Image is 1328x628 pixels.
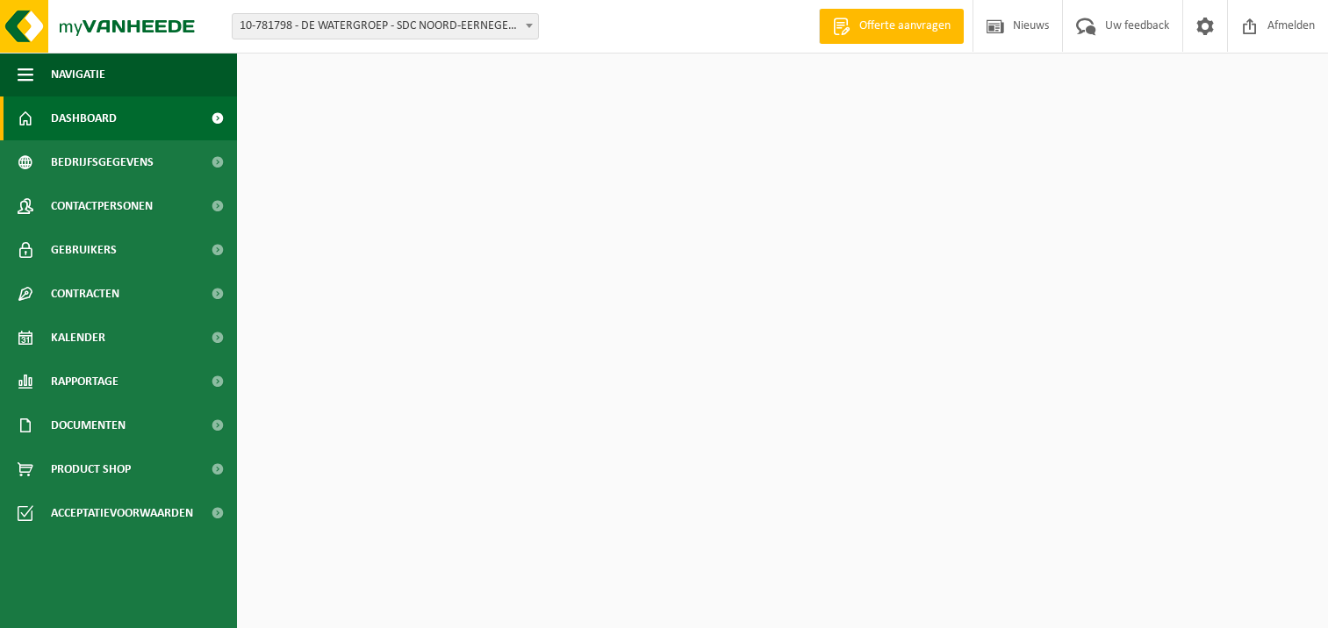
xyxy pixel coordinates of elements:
span: Documenten [51,403,126,447]
span: Bedrijfsgegevens [51,140,154,184]
span: 10-781798 - DE WATERGROEP - SDC NOORD-EERNEGEM - EERNEGEM [233,14,538,39]
span: Contracten [51,272,119,316]
span: Contactpersonen [51,184,153,228]
span: Offerte aanvragen [855,18,955,35]
span: Kalender [51,316,105,360]
span: Product Shop [51,447,131,491]
span: Rapportage [51,360,118,403]
span: Acceptatievoorwaarden [51,491,193,535]
span: Gebruikers [51,228,117,272]
span: Navigatie [51,53,105,96]
span: 10-781798 - DE WATERGROEP - SDC NOORD-EERNEGEM - EERNEGEM [232,13,539,39]
span: Dashboard [51,96,117,140]
a: Offerte aanvragen [819,9,964,44]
